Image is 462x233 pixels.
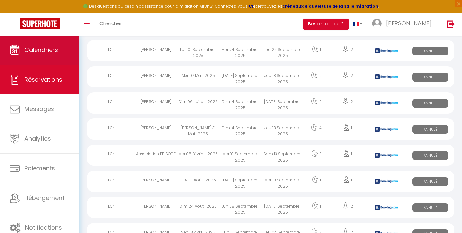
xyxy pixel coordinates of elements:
span: Notifications [25,224,62,232]
span: Réservations [24,75,62,84]
button: Besoin d'aide ? [303,19,349,30]
span: Messages [24,105,54,113]
img: ... [372,19,382,28]
span: Hébergement [24,194,65,202]
span: Chercher [99,20,122,27]
span: Analytics [24,134,51,143]
span: Calendriers [24,46,58,54]
button: Ouvrir le widget de chat LiveChat [5,3,25,22]
a: créneaux d'ouverture de la salle migration [282,3,378,9]
img: Super Booking [20,18,60,29]
img: logout [447,20,455,28]
a: ICI [247,3,253,9]
a: ... [PERSON_NAME] [367,13,440,36]
a: Chercher [95,13,127,36]
span: [PERSON_NAME] [386,19,432,27]
span: Paiements [24,164,55,172]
